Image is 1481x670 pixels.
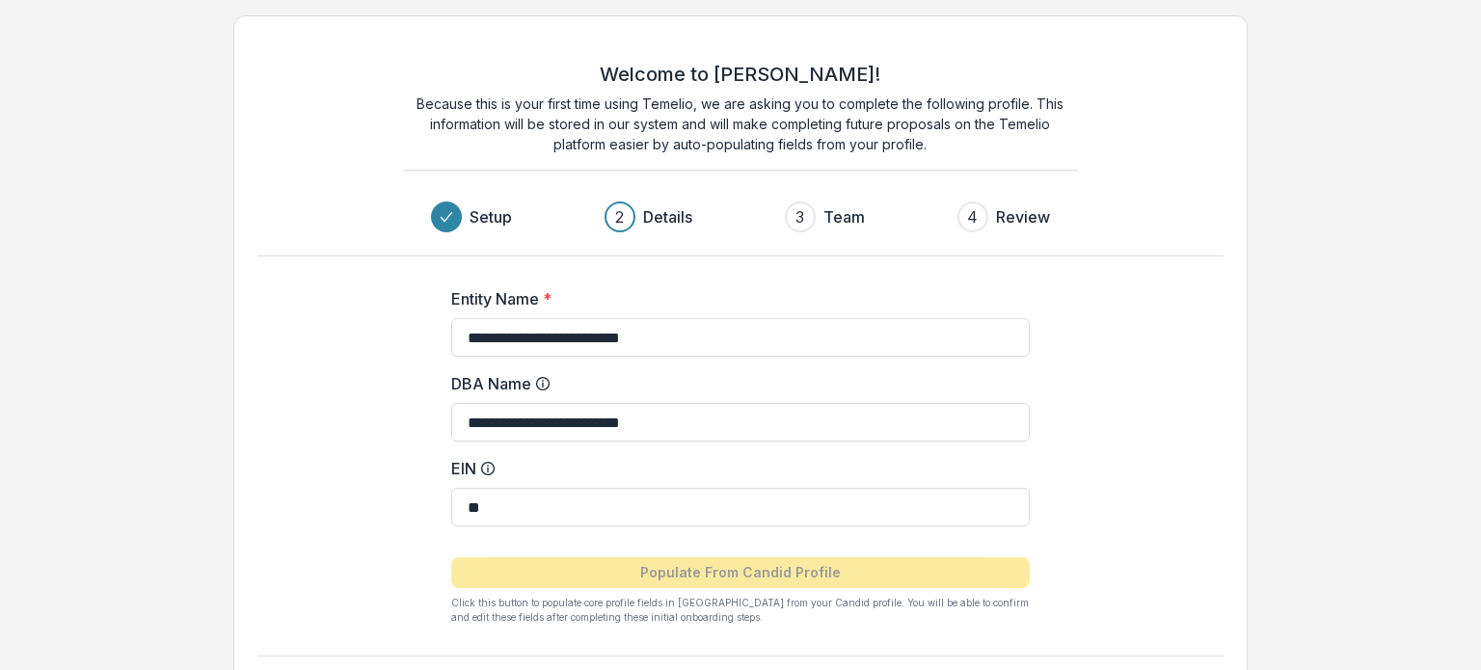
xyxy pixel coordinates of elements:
h3: Team [823,205,865,228]
h3: Review [996,205,1050,228]
label: DBA Name [451,372,1018,395]
label: Entity Name [451,287,1018,310]
div: 3 [795,205,804,228]
h3: Setup [470,205,512,228]
p: Click this button to populate core profile fields in [GEOGRAPHIC_DATA] from your Candid profile. ... [451,596,1030,625]
div: Progress [431,201,1050,232]
p: Because this is your first time using Temelio, we are asking you to complete the following profil... [403,94,1078,154]
div: 2 [615,205,624,228]
h2: Welcome to [PERSON_NAME]! [600,63,880,86]
label: EIN [451,457,1018,480]
button: Populate From Candid Profile [451,557,1030,588]
div: 4 [967,205,978,228]
h3: Details [643,205,692,228]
